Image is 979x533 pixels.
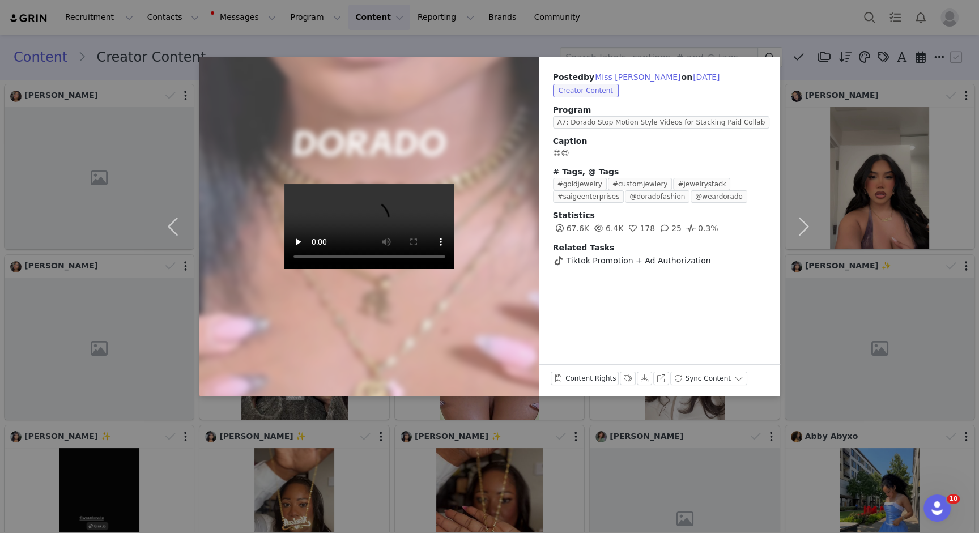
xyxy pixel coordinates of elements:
[923,494,951,522] iframe: Intercom live chat
[553,211,595,220] span: Statistics
[553,73,721,82] span: Posted on
[608,178,672,190] span: #customjewlery
[553,137,588,146] span: Caption
[592,224,623,233] span: 6.4K
[670,372,747,385] button: Sync Content
[673,178,730,190] span: #jewelrystack
[684,224,718,233] span: 0.3%
[584,73,681,82] span: by
[553,117,774,126] a: A7: Dorado Stop Motion Style Videos for Stacking Paid Collab
[553,224,589,233] span: 67.6K
[553,243,615,252] span: Related Tasks
[553,104,767,116] span: Program
[553,116,770,129] span: A7: Dorado Stop Motion Style Videos for Stacking Paid Collab
[947,494,960,504] span: 10
[553,167,619,176] span: # Tags, @ Tags
[692,70,720,84] button: [DATE]
[625,190,689,203] span: @doradofashion
[626,224,655,233] span: 178
[553,190,624,203] span: #saigeenterprises
[594,70,681,84] button: Miss [PERSON_NAME]
[553,84,619,97] span: Creator Content
[553,178,607,190] span: #goldjewelry
[691,190,747,203] span: @weardorado
[553,148,569,157] span: 😍😍
[658,224,682,233] span: 25
[551,372,619,385] button: Content Rights
[567,255,711,267] span: Tiktok Promotion + Ad Authorization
